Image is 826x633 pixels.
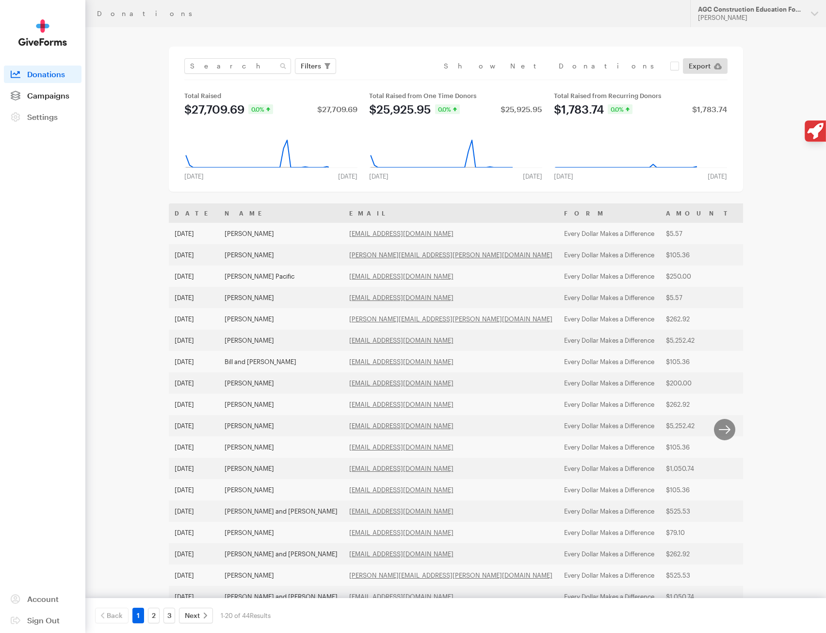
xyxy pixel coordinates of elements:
[702,172,733,180] div: [DATE]
[169,330,219,351] td: [DATE]
[517,172,548,180] div: [DATE]
[660,330,739,351] td: $5,252.42
[169,351,219,372] td: [DATE]
[739,351,810,372] td: Paid
[332,172,363,180] div: [DATE]
[219,522,343,543] td: [PERSON_NAME]
[698,5,803,14] div: AGC Construction Education Foundation (CEF)
[4,66,81,83] a: Donations
[660,586,739,607] td: $1,050.74
[219,372,343,394] td: [PERSON_NAME]
[369,92,542,100] div: Total Raised from One Time Donors
[349,294,453,301] a: [EMAIL_ADDRESS][DOMAIN_NAME]
[219,586,343,607] td: [PERSON_NAME] and [PERSON_NAME]
[349,443,453,451] a: [EMAIL_ADDRESS][DOMAIN_NAME]
[4,590,81,608] a: Account
[558,308,660,330] td: Every Dollar Makes a Difference
[558,543,660,565] td: Every Dollar Makes a Difference
[660,351,739,372] td: $105.36
[660,287,739,308] td: $5.57
[739,223,810,244] td: Paid
[558,330,660,351] td: Every Dollar Makes a Difference
[169,565,219,586] td: [DATE]
[558,244,660,266] td: Every Dollar Makes a Difference
[501,105,542,113] div: $25,925.95
[739,394,810,415] td: Paid
[219,479,343,500] td: [PERSON_NAME]
[169,287,219,308] td: [DATE]
[219,287,343,308] td: [PERSON_NAME]
[689,60,711,72] span: Export
[548,172,579,180] div: [DATE]
[660,479,739,500] td: $105.36
[219,308,343,330] td: [PERSON_NAME]
[349,465,453,472] a: [EMAIL_ADDRESS][DOMAIN_NAME]
[739,479,810,500] td: Paid
[739,436,810,458] td: Paid
[219,266,343,287] td: [PERSON_NAME] Pacific
[169,394,219,415] td: [DATE]
[349,230,453,237] a: [EMAIL_ADDRESS][DOMAIN_NAME]
[169,522,219,543] td: [DATE]
[184,58,291,74] input: Search Name & Email
[219,436,343,458] td: [PERSON_NAME]
[169,244,219,266] td: [DATE]
[184,92,357,100] div: Total Raised
[660,565,739,586] td: $525.53
[739,372,810,394] td: Paid
[739,287,810,308] td: Paid
[739,308,810,330] td: Paid
[739,203,810,223] th: Status
[27,91,69,100] span: Campaigns
[349,593,453,600] a: [EMAIL_ADDRESS][DOMAIN_NAME]
[169,586,219,607] td: [DATE]
[558,565,660,586] td: Every Dollar Makes a Difference
[317,105,357,113] div: $27,709.69
[250,612,271,619] span: Results
[554,103,604,115] div: $1,783.74
[221,608,271,623] div: 1-20 of 44
[248,104,273,114] div: 0.0%
[219,458,343,479] td: [PERSON_NAME]
[660,244,739,266] td: $105.36
[349,336,453,344] a: [EMAIL_ADDRESS][DOMAIN_NAME]
[349,400,453,408] a: [EMAIL_ADDRESS][DOMAIN_NAME]
[739,500,810,522] td: Paid
[558,586,660,607] td: Every Dollar Makes a Difference
[660,500,739,522] td: $525.53
[178,172,210,180] div: [DATE]
[558,203,660,223] th: Form
[349,571,552,579] a: [PERSON_NAME][EMAIL_ADDRESS][PERSON_NAME][DOMAIN_NAME]
[169,415,219,436] td: [DATE]
[558,266,660,287] td: Every Dollar Makes a Difference
[18,19,67,46] img: GiveForms
[739,586,810,607] td: Paid
[660,415,739,436] td: $5,252.42
[435,104,460,114] div: 0.0%
[169,203,219,223] th: Date
[295,58,336,74] button: Filters
[660,223,739,244] td: $5.57
[148,608,160,623] a: 2
[219,351,343,372] td: Bill and [PERSON_NAME]
[698,14,803,22] div: [PERSON_NAME]
[169,266,219,287] td: [DATE]
[739,458,810,479] td: Paid
[660,308,739,330] td: $262.92
[660,522,739,543] td: $79.10
[558,415,660,436] td: Every Dollar Makes a Difference
[349,379,453,387] a: [EMAIL_ADDRESS][DOMAIN_NAME]
[349,358,453,366] a: [EMAIL_ADDRESS][DOMAIN_NAME]
[163,608,175,623] a: 3
[739,266,810,287] td: Paid
[739,415,810,436] td: Paid
[558,458,660,479] td: Every Dollar Makes a Difference
[169,372,219,394] td: [DATE]
[739,522,810,543] td: Paid
[27,594,59,603] span: Account
[219,203,343,223] th: Name
[660,394,739,415] td: $262.92
[219,415,343,436] td: [PERSON_NAME]
[349,529,453,536] a: [EMAIL_ADDRESS][DOMAIN_NAME]
[739,565,810,586] td: Paid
